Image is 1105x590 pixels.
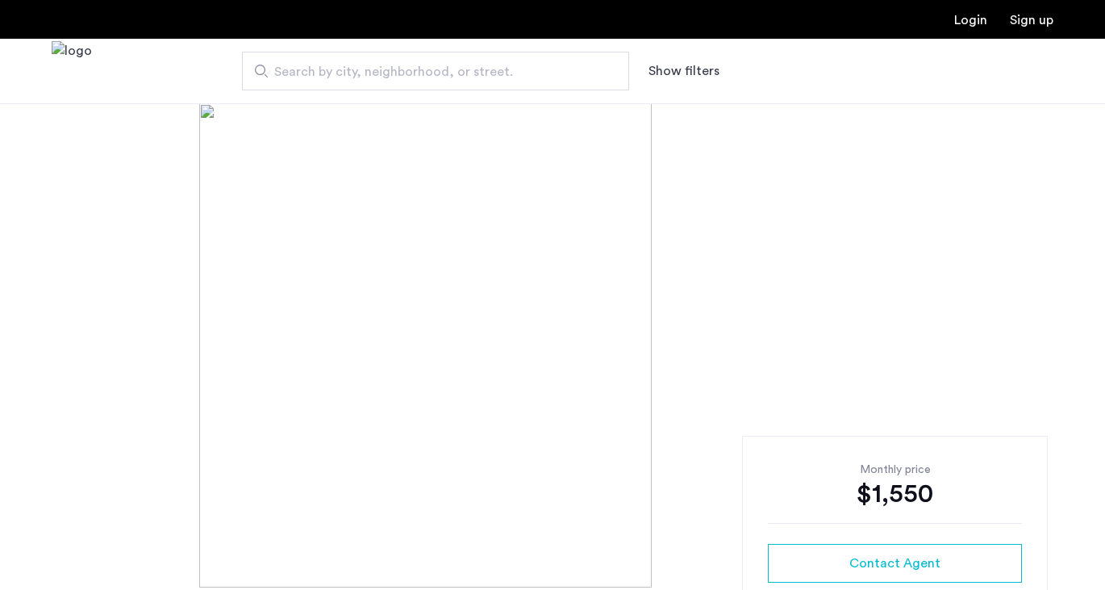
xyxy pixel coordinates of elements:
button: Show or hide filters [648,61,719,81]
input: Apartment Search [242,52,629,90]
div: Monthly price [768,462,1022,478]
img: logo [52,41,92,102]
a: Registration [1010,14,1053,27]
span: Search by city, neighborhood, or street. [274,62,584,82]
span: Contact Agent [849,554,940,573]
div: $1,550 [768,478,1022,510]
button: button [768,544,1022,583]
a: Cazamio Logo [52,41,92,102]
img: [object%20Object] [199,103,907,588]
a: Login [954,14,987,27]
